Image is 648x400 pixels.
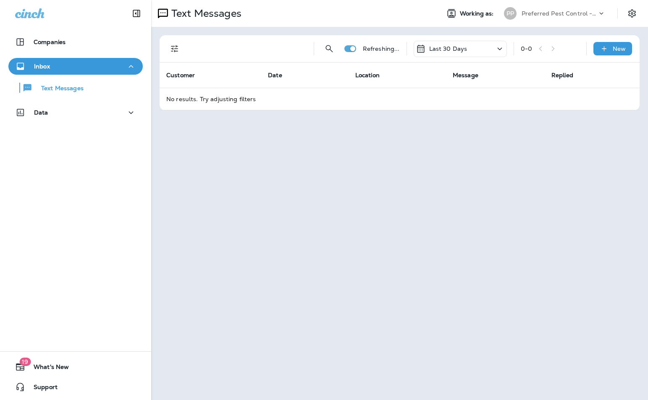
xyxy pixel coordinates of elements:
span: 19 [19,358,31,366]
span: Location [355,71,380,79]
button: Inbox [8,58,143,75]
td: No results. Try adjusting filters [160,88,640,110]
span: Working as: [460,10,496,17]
p: Data [34,109,48,116]
p: Refreshing... [363,45,400,52]
button: Data [8,104,143,121]
button: Collapse Sidebar [125,5,148,22]
span: Customer [166,71,195,79]
span: Support [25,384,58,394]
div: 0 - 0 [521,45,532,52]
p: Last 30 Days [429,45,467,52]
button: Text Messages [8,79,143,97]
p: Preferred Pest Control - Palmetto [522,10,597,17]
p: Inbox [34,63,50,70]
p: Text Messages [33,85,84,93]
p: New [613,45,626,52]
button: Support [8,379,143,395]
button: Companies [8,34,143,50]
div: PP [504,7,517,20]
p: Text Messages [168,7,241,20]
button: Filters [166,40,183,57]
span: Replied [551,71,573,79]
span: Message [453,71,478,79]
p: Companies [34,39,66,45]
span: What's New [25,363,69,374]
button: 19What's New [8,358,143,375]
button: Search Messages [321,40,338,57]
button: Settings [624,6,640,21]
span: Date [268,71,282,79]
